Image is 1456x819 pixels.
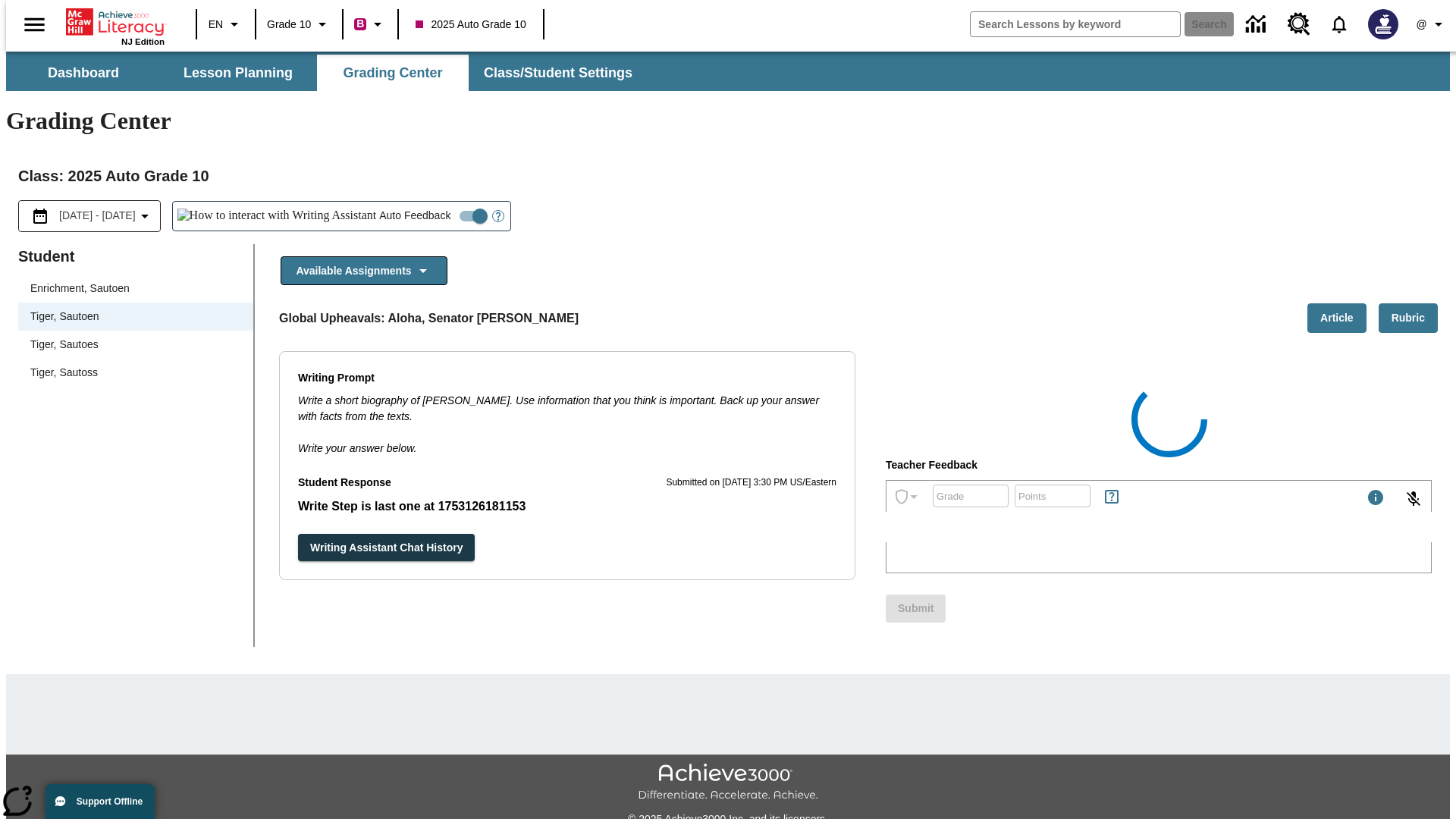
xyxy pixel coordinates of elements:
div: Home [66,5,165,46]
img: Avatar [1368,9,1398,39]
div: Enrichment, Sautoen [18,275,253,303]
p: Write Step is last one at 1753126181153 [298,497,836,516]
p: Student [18,244,253,268]
button: Class/Student Settings [472,55,645,91]
button: Rubric, Will open in new tab [1379,303,1438,333]
button: Grade: Grade 10, Select a grade [261,11,337,38]
p: Write your answer below. [298,425,836,457]
span: Enrichment, Sautoen [30,281,241,297]
div: SubNavbar [6,52,1450,91]
div: SubNavbar [6,55,646,91]
span: EN [209,17,223,33]
button: Article, Will open in new tab [1307,303,1367,333]
button: Lesson Planning [162,55,314,91]
input: Points: Must be equal to or less than 25. [1015,475,1090,516]
a: Resource Center, Will open in new tab [1279,4,1319,45]
input: Grade: Letters, numbers, %, + and - are allowed. [933,475,1009,516]
button: Click to activate and allow voice recognition [1395,481,1432,517]
span: Auto Feedback [379,208,450,224]
span: B [356,14,364,33]
button: Boost Class color is violet red. Change class color [348,11,393,38]
span: [DATE] - [DATE] [59,208,136,224]
button: Select the date range menu item [25,207,154,225]
div: Tiger, Sautoss [18,359,253,387]
p: Teacher Feedback [886,457,1432,474]
button: Open side menu [12,2,57,47]
img: How to interact with Writing Assistant [177,209,377,224]
button: Select a new avatar [1359,5,1407,44]
span: Tiger, Sautoes [30,337,241,353]
button: Support Offline [45,784,155,819]
h2: Class : 2025 Auto Grade 10 [18,164,1438,188]
button: Open Help for Writing Assistant [486,202,510,231]
svg: Collapse Date Range Filter [136,207,154,225]
p: Writing Prompt [298,370,836,387]
div: Grade: Letters, numbers, %, + and - are allowed. [933,485,1009,507]
p: Submitted on [DATE] 3:30 PM US/Eastern [666,475,836,491]
img: Achieve3000 Differentiate Accelerate Achieve [638,764,818,802]
a: Home [66,7,165,37]
span: @ [1416,17,1426,33]
span: NJ Edition [121,37,165,46]
button: Dashboard [8,55,159,91]
button: Language: EN, Select a language [202,11,250,38]
span: Tiger, Sautoen [30,309,241,325]
input: search field [971,12,1180,36]
p: Write a short biography of [PERSON_NAME]. Use information that you think is important. Back up yo... [298,393,836,425]
p: Student Response [298,497,836,516]
div: Points: Must be equal to or less than 25. [1015,485,1090,507]
button: Writing Assistant Chat History [298,534,475,562]
div: Tiger, Sautoes [18,331,253,359]
a: Notifications [1319,5,1359,44]
span: 2025 Auto Grade 10 [416,17,526,33]
span: Grade 10 [267,17,311,33]
button: Available Assignments [281,256,447,286]
a: Data Center [1237,4,1279,45]
div: Tiger, Sautoen [18,303,253,331]
p: Student Response [298,475,391,491]
button: Grading Center [317,55,469,91]
button: Rules for Earning Points and Achievements, Will open in new tab [1097,482,1127,512]
span: Support Offline [77,796,143,807]
h1: Grading Center [6,107,1450,135]
div: Maximum 1000 characters Press Escape to exit toolbar and use left and right arrow keys to access ... [1367,488,1385,510]
button: Profile/Settings [1407,11,1456,38]
p: Global Upheavals: Aloha, Senator [PERSON_NAME] [279,309,579,328]
span: Tiger, Sautoss [30,365,241,381]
